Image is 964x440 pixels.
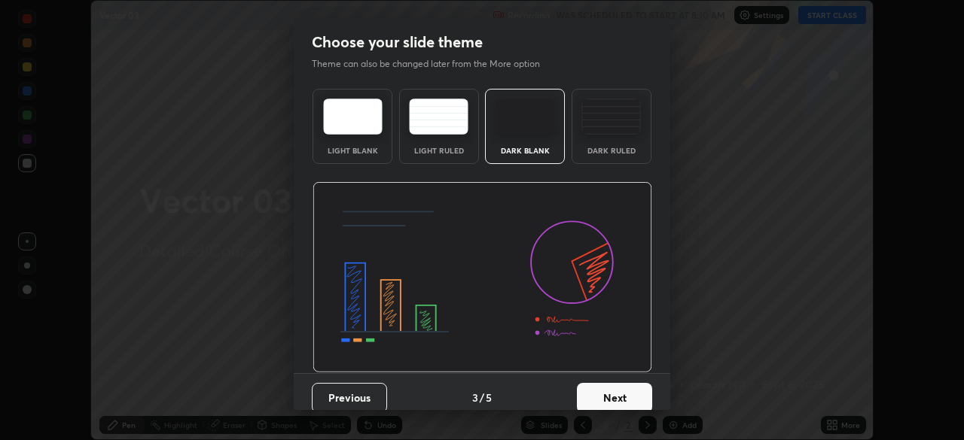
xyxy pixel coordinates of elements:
img: darkRuledTheme.de295e13.svg [581,99,641,135]
h4: 5 [486,390,492,405]
img: lightRuledTheme.5fabf969.svg [409,99,468,135]
div: Light Ruled [409,147,469,154]
h4: / [480,390,484,405]
img: lightTheme.e5ed3b09.svg [323,99,383,135]
img: darkTheme.f0cc69e5.svg [496,99,555,135]
div: Light Blank [322,147,383,154]
h4: 3 [472,390,478,405]
h2: Choose your slide theme [312,32,483,52]
button: Next [577,383,652,413]
img: darkThemeBanner.d06ce4a2.svg [313,182,652,373]
p: Theme can also be changed later from the More option [312,57,556,71]
button: Previous [312,383,387,413]
div: Dark Blank [495,147,555,154]
div: Dark Ruled [581,147,642,154]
